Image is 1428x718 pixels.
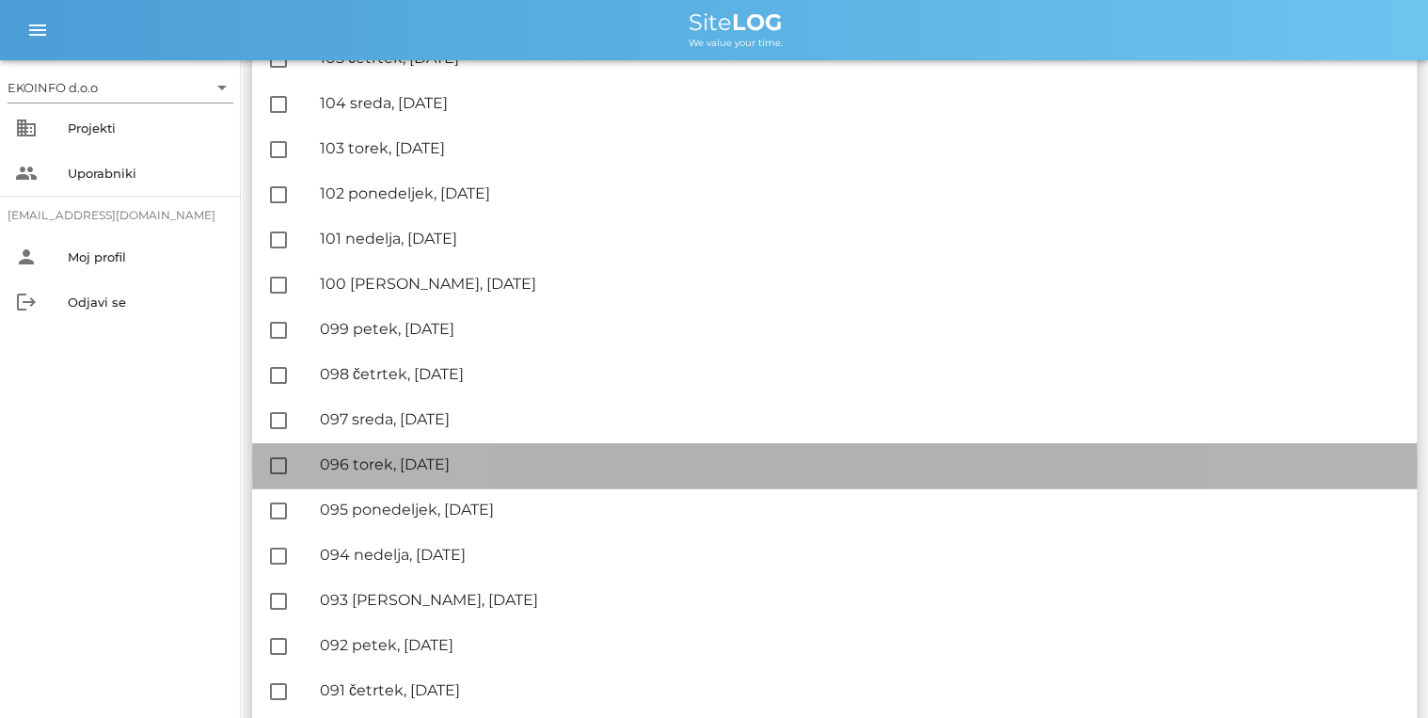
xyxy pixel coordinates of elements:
[320,636,1402,654] div: 092 petek, [DATE]
[689,37,783,49] span: We value your time.
[15,291,38,313] i: logout
[68,295,226,310] div: Odjavi se
[15,117,38,139] i: business
[211,76,233,99] i: arrow_drop_down
[320,546,1402,564] div: 094 nedelja, [DATE]
[1334,628,1428,718] div: Pripomoček za klepet
[320,501,1402,519] div: 095 ponedeljek, [DATE]
[320,591,1402,609] div: 093 [PERSON_NAME], [DATE]
[8,79,98,96] div: EKOINFO d.o.o
[320,320,1402,338] div: 099 petek, [DATE]
[15,246,38,268] i: person
[320,365,1402,383] div: 098 četrtek, [DATE]
[320,410,1402,428] div: 097 sreda, [DATE]
[15,162,38,184] i: people
[8,72,233,103] div: EKOINFO d.o.o
[320,681,1402,699] div: 091 četrtek, [DATE]
[320,230,1402,247] div: 101 nedelja, [DATE]
[68,166,226,181] div: Uporabniki
[26,19,49,41] i: menu
[320,139,1402,157] div: 103 torek, [DATE]
[68,249,226,264] div: Moj profil
[320,184,1402,202] div: 102 ponedeljek, [DATE]
[320,94,1402,112] div: 104 sreda, [DATE]
[320,275,1402,293] div: 100 [PERSON_NAME], [DATE]
[732,8,783,36] b: LOG
[1334,628,1428,718] iframe: Chat Widget
[320,455,1402,473] div: 096 torek, [DATE]
[689,8,783,36] span: Site
[68,120,226,136] div: Projekti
